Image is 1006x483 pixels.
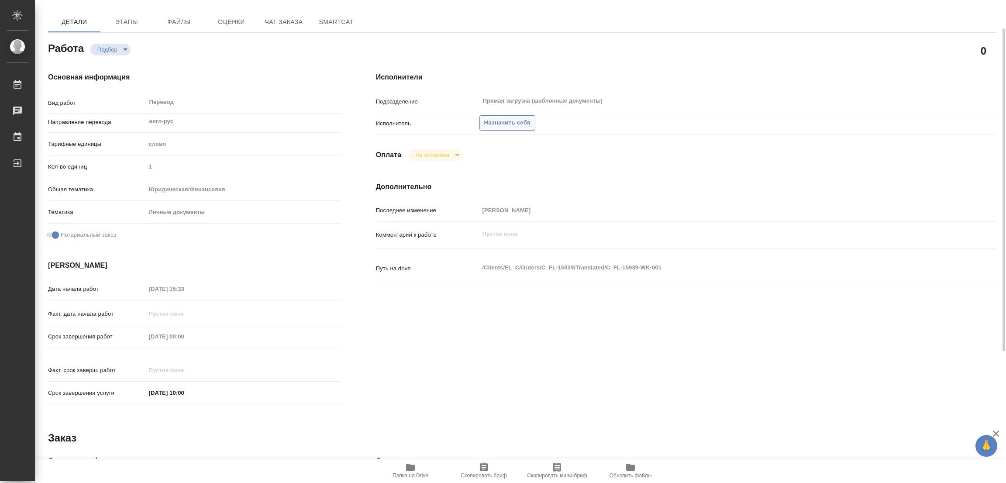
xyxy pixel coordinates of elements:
[48,185,146,194] p: Общая тематика
[376,119,479,128] p: Исполнитель
[48,118,146,127] p: Направление перевода
[479,204,945,217] input: Пустое поле
[48,389,146,397] p: Срок завершения услуги
[376,231,479,239] p: Комментарий к работе
[61,231,116,239] span: Нотариальный заказ
[146,364,222,376] input: Пустое поле
[376,455,996,466] h4: Дополнительно
[146,307,222,320] input: Пустое поле
[263,17,305,28] span: Чат заказа
[461,473,506,479] span: Скопировать бриф
[146,160,341,173] input: Пустое поле
[48,162,146,171] p: Кол-во единиц
[48,40,84,55] h2: Работа
[90,44,131,55] div: Подбор
[210,17,252,28] span: Оценки
[48,208,146,217] p: Тематика
[48,431,76,445] h2: Заказ
[48,310,146,318] p: Факт. дата начала работ
[376,150,402,160] h4: Оплата
[376,72,996,83] h4: Исполнители
[48,140,146,148] p: Тарифные единицы
[48,99,146,107] p: Вид работ
[48,285,146,293] p: Дата начала работ
[393,473,428,479] span: Папка на Drive
[376,182,996,192] h4: Дополнительно
[146,330,222,343] input: Пустое поле
[48,72,341,83] h4: Основная информация
[447,459,520,483] button: Скопировать бриф
[975,435,997,457] button: 🙏
[979,437,994,455] span: 🙏
[106,17,148,28] span: Этапы
[527,473,587,479] span: Скопировать мини-бриф
[146,205,341,220] div: Личные документы
[95,46,120,53] button: Подбор
[376,97,479,106] p: Подразделение
[146,283,222,295] input: Пустое поле
[610,473,652,479] span: Обновить файлы
[479,260,945,275] textarea: /Clients/FL_C/Orders/C_FL-15939/Translated/C_FL-15939-WK-001
[484,118,531,128] span: Назначить себя
[374,459,447,483] button: Папка на Drive
[146,137,341,152] div: слово
[376,206,479,215] p: Последнее изменение
[48,260,341,271] h4: [PERSON_NAME]
[376,264,479,273] p: Путь на drive
[158,17,200,28] span: Файлы
[408,149,462,161] div: Подбор
[146,386,222,399] input: ✎ Введи что-нибудь
[479,115,535,131] button: Назначить себя
[981,43,986,58] h2: 0
[48,332,146,341] p: Срок завершения работ
[413,151,451,159] button: Не оплачена
[48,366,146,375] p: Факт. срок заверш. работ
[315,17,357,28] span: SmartCat
[146,182,341,197] div: Юридическая/Финансовая
[520,459,594,483] button: Скопировать мини-бриф
[53,17,95,28] span: Детали
[594,459,667,483] button: Обновить файлы
[48,455,341,466] h4: Основная информация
